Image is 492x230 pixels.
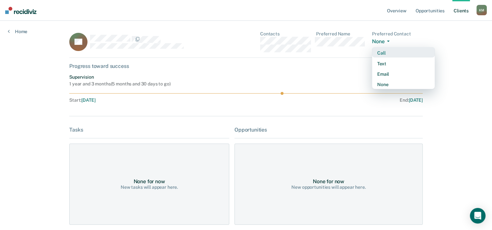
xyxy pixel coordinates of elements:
div: New tasks will appear here. [121,185,178,190]
div: None for now [313,178,344,185]
span: [DATE] [409,97,423,103]
span: [DATE] [81,97,95,103]
div: 1 year and 3 months ( 5 months and 30 days to go ) [69,81,170,87]
a: Home [8,29,27,34]
dt: Preferred Contact [372,31,423,37]
img: Recidiviz [5,7,36,14]
div: Text [377,61,430,67]
div: Tasks [69,127,229,133]
div: None [377,82,430,87]
dt: Preferred Name [316,31,367,37]
button: KM [476,5,487,15]
div: Call [377,50,430,56]
div: Open Intercom Messenger [470,208,485,224]
div: Email [377,71,430,77]
div: New opportunities will appear here. [291,185,366,190]
div: Start : [69,97,246,103]
div: Progress toward success [69,63,423,69]
div: Opportunities [234,127,423,133]
div: K M [476,5,487,15]
dt: Contacts [260,31,311,37]
div: End : [249,97,423,103]
button: None [372,38,392,46]
div: Supervision [69,74,170,80]
div: None for now [133,178,165,185]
